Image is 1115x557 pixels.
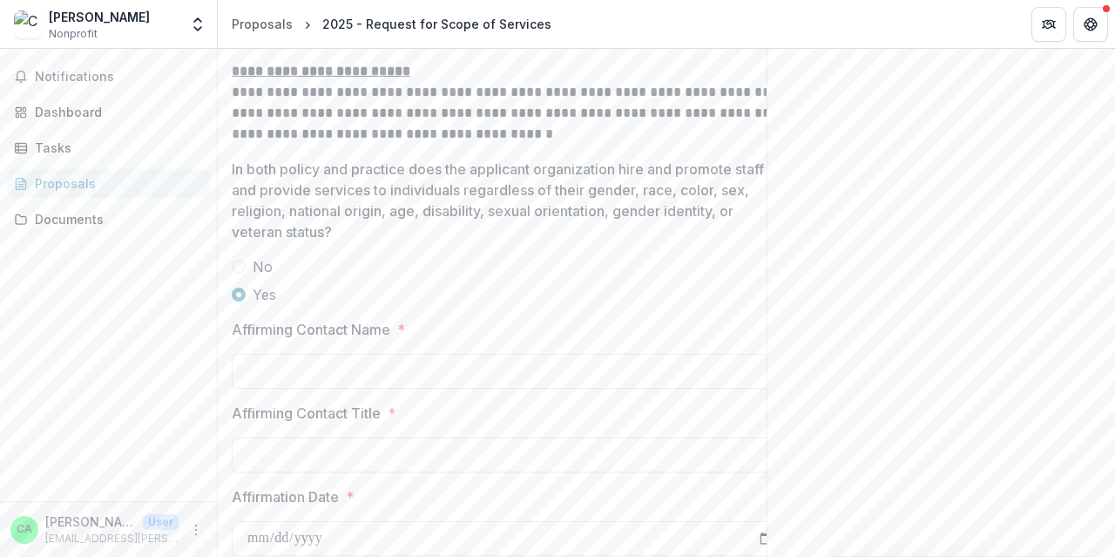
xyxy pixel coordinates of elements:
[1073,7,1108,42] button: Get Help
[35,174,196,193] div: Proposals
[232,15,293,33] div: Proposals
[232,319,390,340] p: Affirming Contact Name
[35,210,196,228] div: Documents
[232,486,339,507] p: Affirmation Date
[17,524,32,535] div: Chuck Alexander
[253,284,276,305] span: Yes
[1031,7,1066,42] button: Partners
[49,26,98,42] span: Nonprofit
[225,11,558,37] nav: breadcrumb
[35,103,196,121] div: Dashboard
[45,513,136,531] p: [PERSON_NAME]
[186,520,206,540] button: More
[186,7,210,42] button: Open entity switcher
[7,133,210,162] a: Tasks
[253,256,273,277] span: No
[7,169,210,198] a: Proposals
[322,15,551,33] div: 2025 - Request for Scope of Services
[143,514,179,530] p: User
[35,139,196,157] div: Tasks
[232,403,381,424] p: Affirming Contact Title
[45,531,179,547] p: [EMAIL_ADDRESS][PERSON_NAME][DOMAIN_NAME]
[49,8,150,26] div: [PERSON_NAME]
[7,98,210,126] a: Dashboard
[14,10,42,38] img: Chuck Alexander
[7,205,210,234] a: Documents
[232,159,764,242] p: In both policy and practice does the applicant organization hire and promote staff and provide se...
[225,11,300,37] a: Proposals
[35,70,203,85] span: Notifications
[7,63,210,91] button: Notifications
